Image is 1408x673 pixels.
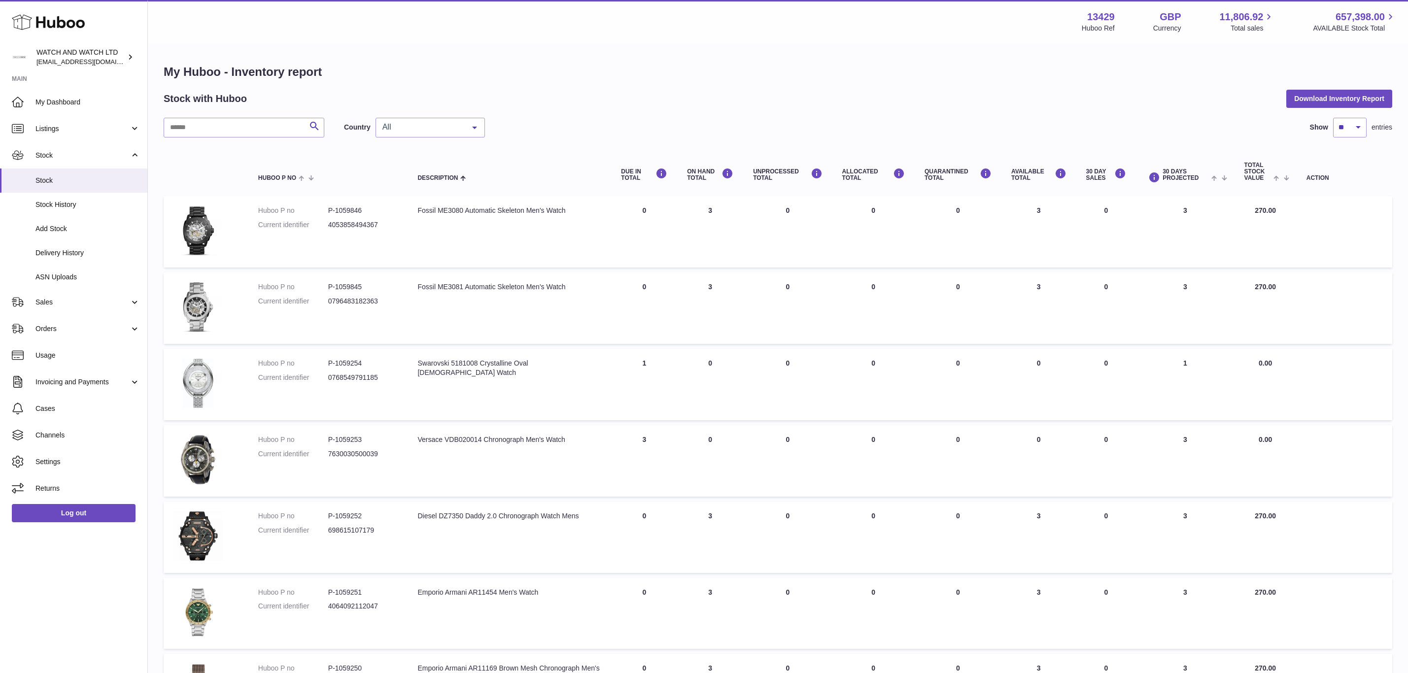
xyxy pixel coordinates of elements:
td: 1 [611,349,677,420]
span: 270.00 [1255,283,1276,291]
td: 0 [832,502,915,573]
span: Cases [35,404,140,413]
span: 30 DAYS PROJECTED [1163,168,1209,181]
a: 11,806.92 Total sales [1219,10,1274,33]
dd: 4053858494367 [328,220,398,230]
div: Currency [1153,24,1181,33]
dt: Current identifier [258,220,328,230]
td: 0 [743,425,832,497]
span: Settings [35,457,140,467]
div: Fossil ME3080 Automatic Skeleton Men's Watch [417,206,601,215]
td: 0 [611,502,677,573]
td: 0 [832,425,915,497]
span: Total stock value [1244,162,1271,182]
span: Sales [35,298,130,307]
div: DUE IN TOTAL [621,168,667,181]
div: ON HAND Total [687,168,733,181]
td: 3 [1001,272,1076,344]
td: 0 [1076,502,1136,573]
img: product image [173,206,223,255]
span: 0 [956,588,960,596]
td: 0 [743,349,832,420]
span: 270.00 [1255,512,1276,520]
span: Stock History [35,200,140,209]
button: Download Inventory Report [1286,90,1392,107]
td: 3 [1136,272,1234,344]
td: 0 [743,272,832,344]
div: Versace VDB020014 Chronograph Men's Watch [417,435,601,444]
span: Stock [35,151,130,160]
span: Huboo P no [258,175,296,181]
td: 0 [743,578,832,649]
td: 0 [743,502,832,573]
td: 3 [1136,578,1234,649]
span: 657,398.00 [1336,10,1385,24]
h1: My Huboo - Inventory report [164,64,1392,80]
div: UNPROCESSED Total [753,168,822,181]
dt: Huboo P no [258,359,328,368]
span: entries [1372,123,1392,132]
span: Total sales [1231,24,1274,33]
td: 3 [1001,196,1076,268]
dt: Huboo P no [258,206,328,215]
div: Emporio Armani AR11454 Men's Watch [417,588,601,597]
dt: Huboo P no [258,282,328,292]
strong: GBP [1160,10,1181,24]
div: AVAILABLE Total [1011,168,1066,181]
span: Invoicing and Payments [35,377,130,387]
td: 0 [611,272,677,344]
dd: 698615107179 [328,526,398,535]
dt: Current identifier [258,373,328,382]
dt: Huboo P no [258,588,328,597]
span: 0 [956,359,960,367]
dt: Current identifier [258,526,328,535]
td: 3 [677,196,743,268]
div: Fossil ME3081 Automatic Skeleton Men's Watch [417,282,601,292]
span: 0 [956,512,960,520]
img: product image [173,511,223,561]
a: 657,398.00 AVAILABLE Stock Total [1313,10,1396,33]
div: ALLOCATED Total [842,168,905,181]
span: Delivery History [35,248,140,258]
td: 0 [677,425,743,497]
dt: Current identifier [258,449,328,459]
dt: Huboo P no [258,664,328,673]
div: WATCH AND WATCH LTD [36,48,125,67]
img: product image [173,588,223,637]
td: 0 [1001,425,1076,497]
span: All [380,122,465,132]
img: product image [173,282,223,332]
dd: 7630030500039 [328,449,398,459]
td: 0 [611,196,677,268]
span: 0 [956,664,960,672]
dd: 4064092112047 [328,602,398,611]
td: 0 [1001,349,1076,420]
span: My Dashboard [35,98,140,107]
dd: 0796483182363 [328,297,398,306]
span: Orders [35,324,130,334]
div: QUARANTINED Total [925,168,992,181]
dt: Huboo P no [258,511,328,521]
dt: Current identifier [258,297,328,306]
h2: Stock with Huboo [164,92,247,105]
td: 3 [1136,502,1234,573]
span: 270.00 [1255,664,1276,672]
td: 3 [1001,502,1076,573]
td: 3 [677,272,743,344]
div: Huboo Ref [1082,24,1115,33]
dd: P-1059846 [328,206,398,215]
span: Returns [35,484,140,493]
span: Channels [35,431,140,440]
td: 0 [1076,349,1136,420]
span: Add Stock [35,224,140,234]
td: 0 [832,196,915,268]
div: Diesel DZ7350 Daddy 2.0 Chronograph Watch Mens [417,511,601,521]
span: 270.00 [1255,588,1276,596]
td: 0 [677,349,743,420]
span: Stock [35,176,140,185]
td: 0 [832,578,915,649]
td: 0 [832,349,915,420]
dd: P-1059250 [328,664,398,673]
td: 0 [1076,196,1136,268]
span: [EMAIL_ADDRESS][DOMAIN_NAME] [36,58,145,66]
